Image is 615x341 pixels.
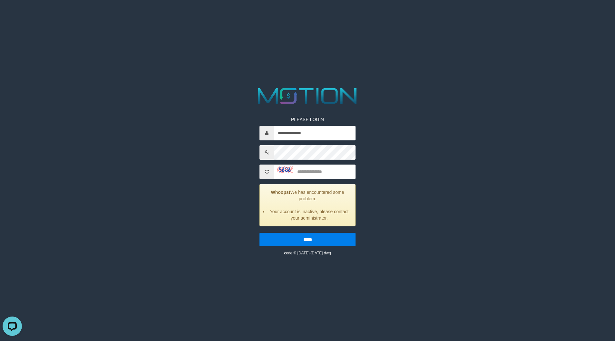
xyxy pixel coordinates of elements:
div: We has encountered some problem. [259,184,356,226]
small: code © [DATE]-[DATE] dwg [284,251,331,255]
strong: Whoops! [271,190,290,195]
p: PLEASE LOGIN [259,116,356,123]
img: captcha [277,166,293,173]
button: Open LiveChat chat widget [3,3,22,22]
li: Your account is inactive, please contact your administrator. [268,208,350,221]
img: MOTION_logo.png [254,85,361,107]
